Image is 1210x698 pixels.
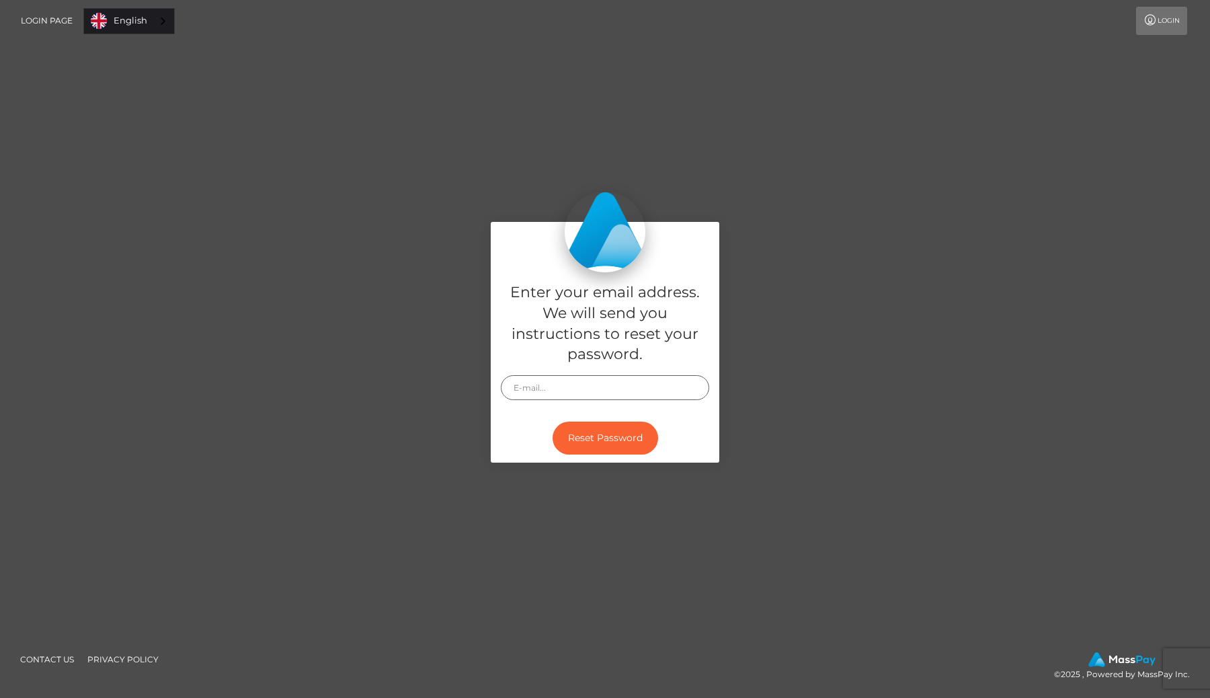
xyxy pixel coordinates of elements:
[83,8,175,34] div: Language
[21,7,73,35] a: Login Page
[501,282,709,365] h5: Enter your email address. We will send you instructions to reset your password.
[1054,652,1200,682] div: © 2025 , Powered by MassPay Inc.
[565,192,645,272] img: MassPay Login
[553,422,658,455] button: Reset Password
[501,375,709,400] input: E-mail...
[84,9,174,34] a: English
[83,8,175,34] aside: Language selected: English
[1136,7,1187,35] a: Login
[15,649,79,670] a: Contact Us
[82,649,164,670] a: Privacy Policy
[1088,652,1156,667] img: MassPay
